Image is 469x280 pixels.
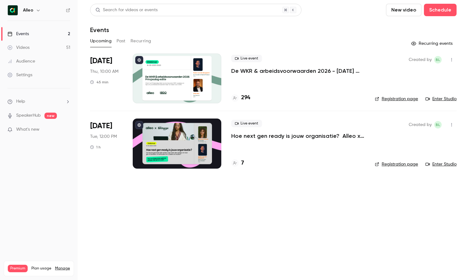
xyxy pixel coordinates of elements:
iframe: Noticeable Trigger [63,127,70,133]
div: Search for videos or events [95,7,158,13]
span: Bernice Lohr [434,121,442,128]
img: Alleo [8,5,18,15]
button: Recurring [131,36,151,46]
span: Created by [409,121,432,128]
li: help-dropdown-opener [7,98,70,105]
button: Past [117,36,126,46]
a: 7 [231,159,244,167]
span: Plan usage [31,266,51,271]
div: Videos [7,44,30,51]
span: Thu, 10:00 AM [90,68,118,75]
span: Live event [231,55,262,62]
div: Settings [7,72,32,78]
span: BL [436,121,440,128]
span: Help [16,98,25,105]
a: Manage [55,266,70,271]
span: Created by [409,56,432,63]
span: Live event [231,120,262,127]
a: SpeakerHub [16,112,41,119]
span: Bernice Lohr [434,56,442,63]
button: New video [386,4,421,16]
div: Events [7,31,29,37]
a: De WKR & arbeidsvoorwaarden 2026 - [DATE] editie [231,67,365,75]
span: What's new [16,126,39,133]
span: Premium [8,265,28,272]
a: Hoe next gen ready is jouw organisatie? Alleo x The Recharge Club [231,132,365,140]
a: Registration page [375,161,418,167]
div: Audience [7,58,35,64]
span: [DATE] [90,121,112,131]
a: Enter Studio [425,96,457,102]
h1: Events [90,26,109,34]
h6: Alleo [23,7,33,13]
div: 1 h [90,145,101,150]
div: 45 min [90,80,108,85]
h4: 7 [241,159,244,167]
a: Registration page [375,96,418,102]
div: Oct 14 Tue, 12:00 PM (Europe/Amsterdam) [90,119,123,168]
span: [DATE] [90,56,112,66]
button: Schedule [424,4,457,16]
span: Tue, 12:00 PM [90,133,117,140]
div: Sep 18 Thu, 10:00 AM (Europe/Amsterdam) [90,54,123,103]
button: Recurring events [408,39,457,49]
span: new [44,113,57,119]
span: BL [436,56,440,63]
h4: 294 [241,94,250,102]
button: Upcoming [90,36,112,46]
a: 294 [231,94,250,102]
a: Enter Studio [425,161,457,167]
